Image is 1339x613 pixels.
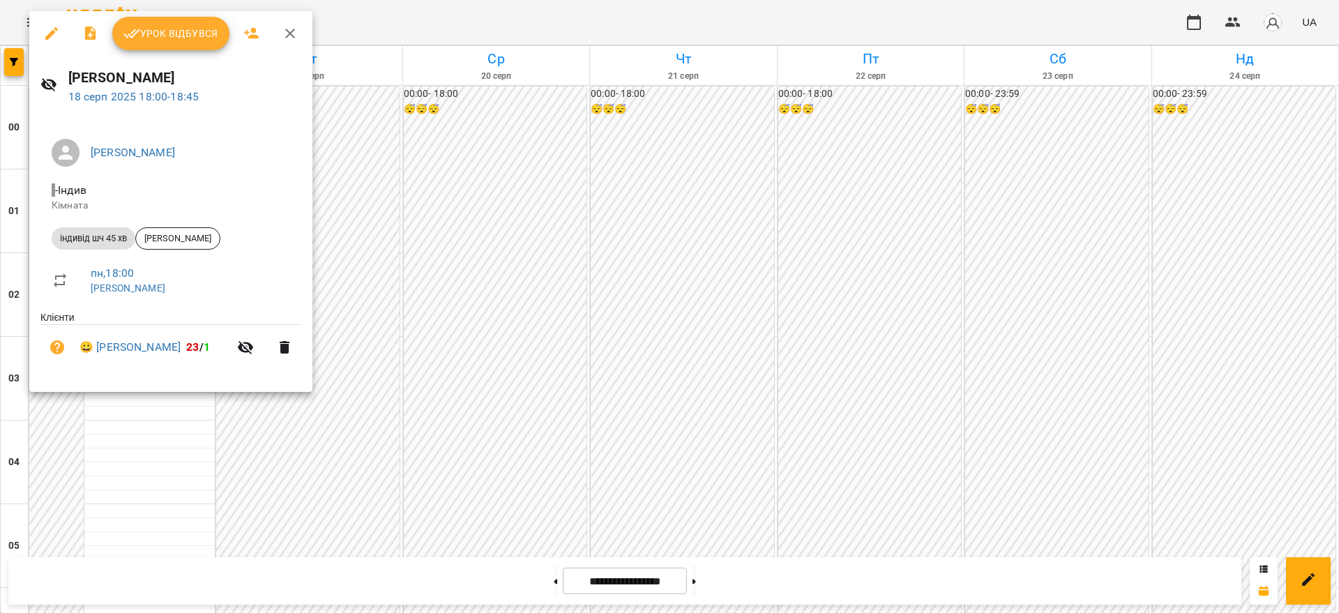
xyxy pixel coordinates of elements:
span: індивід шч 45 хв [52,232,135,245]
h6: [PERSON_NAME] [68,67,301,89]
a: 😀 [PERSON_NAME] [80,339,181,356]
span: 1 [204,340,210,354]
p: Кімната [52,199,290,213]
span: 23 [186,340,199,354]
span: Урок відбувся [123,25,218,42]
span: - Індив [52,183,89,197]
a: 18 серп 2025 18:00-18:45 [68,90,199,103]
button: Урок відбувся [112,17,229,50]
ul: Клієнти [40,310,301,375]
b: / [186,340,210,354]
span: [PERSON_NAME] [136,232,220,245]
a: [PERSON_NAME] [91,146,175,159]
a: [PERSON_NAME] [91,282,165,294]
button: Візит ще не сплачено. Додати оплату? [40,331,74,364]
a: пн , 18:00 [91,266,134,280]
div: [PERSON_NAME] [135,227,220,250]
